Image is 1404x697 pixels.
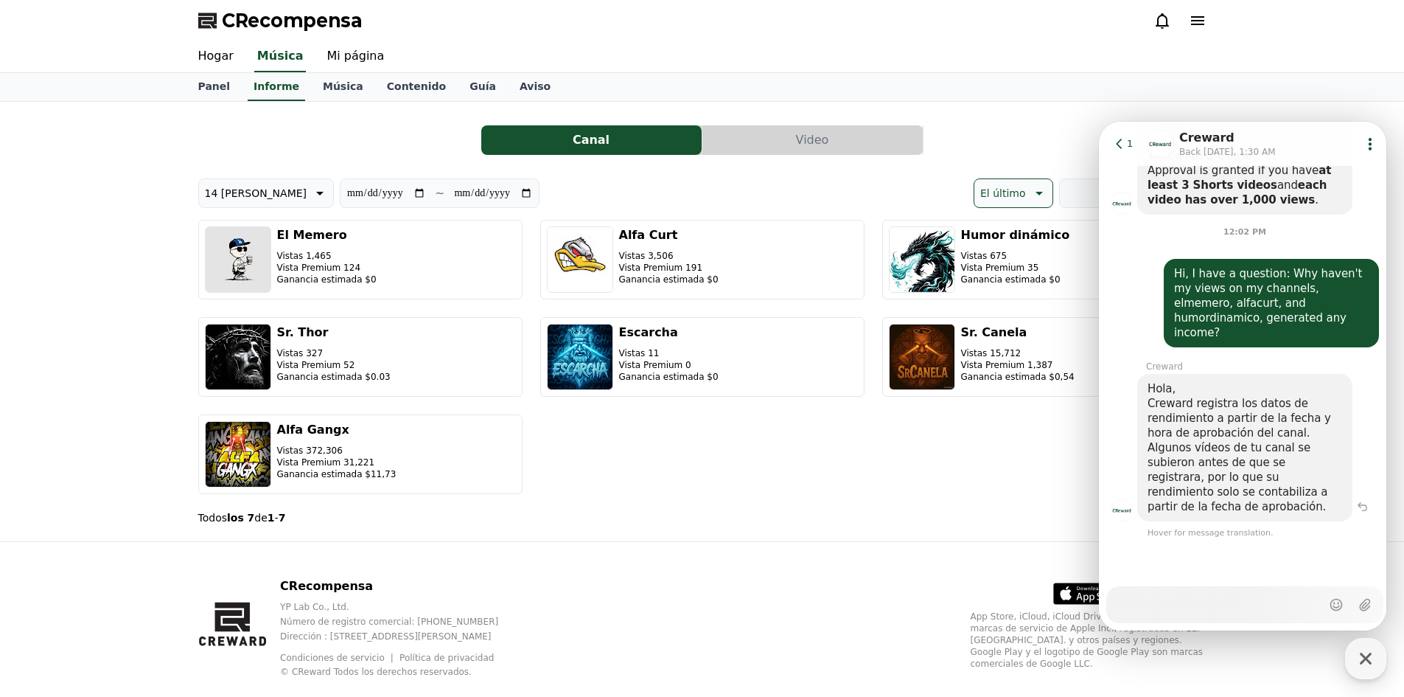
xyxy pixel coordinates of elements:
[961,228,1070,242] font: Humor dinámico
[198,415,523,494] button: Alfa Gangx Vistas 372,306 Vista Premium 31,221 Ganancia estimada $11,73
[619,360,691,370] font: Vista Premium 0
[547,226,613,293] img: Alfa Curt
[311,73,375,101] a: Música
[469,80,496,92] font: Guía
[280,653,396,663] a: Condiciones de servicio
[974,178,1053,208] button: El último
[619,348,660,358] font: Vistas 11
[702,125,923,155] button: Video
[279,512,286,524] font: 7
[277,274,377,285] font: Ganancia estimada $0
[198,80,231,92] font: Panel
[387,80,446,92] font: Contenido
[796,133,829,147] font: Video
[205,187,307,199] font: 14 [PERSON_NAME]
[619,228,678,242] font: Alfa Curt
[540,220,865,299] button: Alfa Curt Vistas 3,506 Vista Premium 191 Ganancia estimada $0
[257,49,304,63] font: Música
[961,325,1027,339] font: Sr. Canela
[277,457,375,468] font: Vista Premium 31,221
[458,73,508,101] a: Guía
[702,125,923,155] a: Video
[882,220,1206,299] button: Humor dinámico Vistas 675 Vista Premium 35 Ganancia estimada $0
[186,41,245,72] a: Hogar
[254,512,268,524] font: de
[248,73,305,101] a: Informe
[222,10,362,31] font: CRecompensa
[889,226,955,293] img: Humor dinámico
[268,512,275,524] font: 1
[277,348,324,358] font: Vistas 327
[254,41,307,72] a: Música
[198,512,227,524] font: Todos
[205,324,271,390] img: Sr. Thor
[277,263,361,273] font: Vista Premium 124
[399,653,494,663] a: Política de privacidad
[277,469,397,479] font: Ganancia estimada $11,73
[573,133,610,147] font: Canal
[961,251,1007,261] font: Vistas 675
[540,317,865,397] button: Escarcha Vistas 11 Vista Premium 0 Ganancia estimada $0
[277,325,329,339] font: Sr. Thor
[205,421,271,488] img: Alfa Gangx
[619,325,678,339] font: Escarcha
[520,80,551,92] font: Aviso
[619,263,703,273] font: Vista Premium 191
[198,178,335,208] button: 14 [PERSON_NAME]
[961,348,1021,358] font: Vistas 15,712
[961,372,1075,382] font: Ganancia estimada $0,54
[508,73,562,101] a: Aviso
[323,80,363,92] font: Música
[619,274,719,285] font: Ganancia estimada $0
[375,73,458,101] a: Contenido
[980,187,1026,199] font: El último
[205,226,271,293] img: El Memero
[619,372,719,382] font: Ganancia estimada $0
[275,512,279,524] font: -
[619,251,674,261] font: Vistas 3,506
[280,653,385,663] font: Condiciones de servicio
[961,263,1039,273] font: Vista Premium 35
[280,667,472,677] font: © CReward Todos los derechos reservados.
[277,228,347,242] font: El Memero
[198,220,523,299] button: El Memero Vistas 1,465 Vista Premium 124 Ganancia estimada $0
[277,360,355,370] font: Vista Premium 52
[889,324,955,390] img: Sr. Canela
[280,579,373,593] font: CRecompensa
[971,611,1204,669] font: App Store, iCloud, iCloud Drive y iTunes Store son marcas de servicio de Apple Inc., registradas ...
[547,324,613,390] img: Escarcha
[254,80,299,92] font: Informe
[280,617,498,627] font: Número de registro comercial: [PHONE_NUMBER]
[277,423,349,437] font: Alfa Gangx
[186,73,242,101] a: Panel
[435,186,444,200] font: ~
[277,372,391,382] font: Ganancia estimada $0.03
[1099,122,1386,631] iframe: Channel chat
[227,512,254,524] font: los 7
[280,631,491,642] font: Dirección : [STREET_ADDRESS][PERSON_NAME]
[277,445,343,456] font: Vistas 372,306
[198,9,362,32] a: CRecompensa
[481,125,702,155] button: Canal
[326,49,384,63] font: Mi página
[277,251,332,261] font: Vistas 1,465
[961,360,1053,370] font: Vista Premium 1,387
[882,317,1206,397] button: Sr. Canela Vistas 15,712 Vista Premium 1,387 Ganancia estimada $0,54
[198,49,234,63] font: Hogar
[961,274,1061,285] font: Ganancia estimada $0
[198,317,523,397] button: Sr. Thor Vistas 327 Vista Premium 52 Ganancia estimada $0.03
[315,41,396,72] a: Mi página
[280,602,349,612] font: YP Lab Co., Ltd.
